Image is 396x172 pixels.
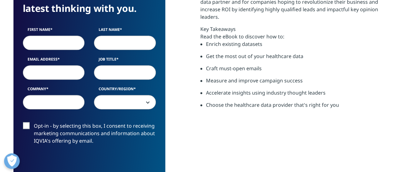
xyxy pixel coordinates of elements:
[94,27,156,36] label: Last Name
[4,153,20,169] button: Open Preferences
[206,89,383,101] li: Accelerate insights using industry thought leaders
[23,27,85,36] label: First Name
[94,86,156,95] label: Country/Region
[23,57,85,65] label: Email Address
[206,52,383,65] li: Get the most out of your healthcare data
[94,57,156,65] label: Job Title
[206,40,383,52] li: Enrich existing datasets
[23,122,156,148] label: Opt-in - by selecting this box, I consent to receiving marketing communications and information a...
[206,77,383,89] li: Measure and improve campaign success
[23,86,85,95] label: Company
[206,65,383,77] li: Craft must-open emails
[206,101,383,113] li: Choose the healthcare data provider that's right for you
